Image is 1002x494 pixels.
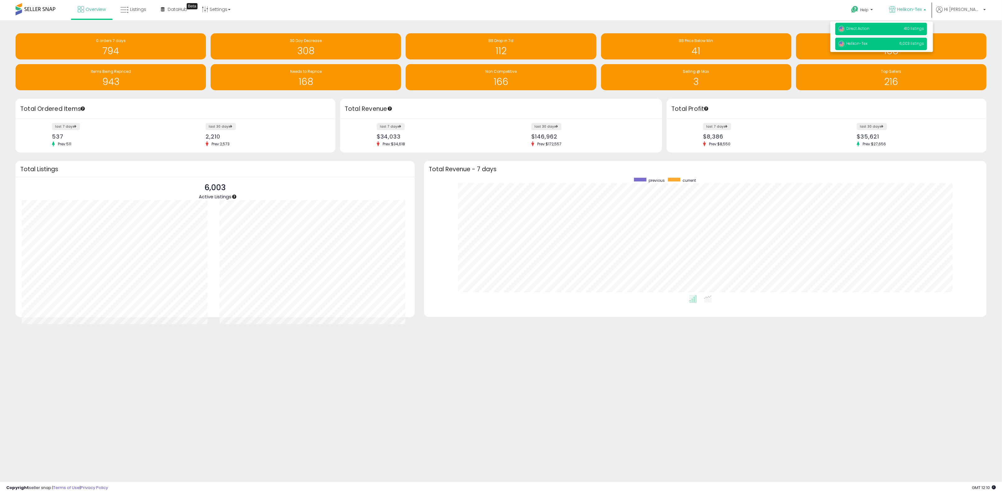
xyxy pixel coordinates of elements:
[377,133,496,140] div: $34,033
[406,64,596,90] a: Non Competitive 166
[290,38,322,43] span: 30 Day Decrease
[429,167,982,172] h3: Total Revenue - 7 days
[601,64,791,90] a: Selling @ Max 3
[796,64,986,90] a: Top Sellers 216
[52,123,80,130] label: last 7 days
[96,38,126,43] span: 0 orders 7 days
[604,46,788,56] h1: 41
[211,64,401,90] a: Needs to Reprice 168
[944,6,981,12] span: Hi [PERSON_NAME]
[130,6,146,12] span: Listings
[19,77,203,87] h1: 943
[289,324,301,332] b: 1329
[206,123,236,130] label: last 30 days
[531,133,651,140] div: $146,962
[683,178,696,183] span: current
[80,106,86,111] div: Tooltip anchor
[881,69,901,74] span: Top Sellers
[857,133,976,140] div: $35,621
[531,123,562,130] label: last 30 days
[671,105,982,113] h3: Total Profit
[897,6,922,12] span: Helikon-Tex
[706,141,734,147] span: Prev: $8,550
[326,324,340,332] b: 4674
[488,38,513,43] span: BB Drop in 7d
[290,69,322,74] span: Needs to Reprice
[187,3,198,9] div: Tooltip anchor
[409,46,593,56] h1: 112
[214,77,398,87] h1: 168
[799,46,983,56] h1: 188
[601,33,791,59] a: BB Price Below Min 41
[231,194,237,200] div: Tooltip anchor
[345,105,657,113] h3: Total Revenue
[91,69,131,74] span: Items Being Repriced
[208,141,233,147] span: Prev: 2,573
[796,33,986,59] a: Inventory Age 188
[860,141,889,147] span: Prev: $27,656
[936,6,986,20] a: Hi [PERSON_NAME]
[534,141,565,147] span: Prev: $172,557
[16,33,206,59] a: 0 orders 7 days 794
[703,133,822,140] div: $8,386
[683,69,709,74] span: Selling @ Max
[838,41,845,47] img: usa.png
[904,26,924,31] span: 410 listings
[20,105,331,113] h3: Total Ordered Items
[857,123,887,130] label: last 30 days
[703,106,709,111] div: Tooltip anchor
[409,77,593,87] h1: 166
[19,46,203,56] h1: 794
[604,77,788,87] h1: 3
[199,193,231,200] span: Active Listings
[838,26,845,32] img: usa.png
[899,41,924,46] span: 6,003 listings
[211,33,401,59] a: 30 Day Decrease 308
[206,133,324,140] div: 2,210
[16,64,206,90] a: Items Being Repriced 943
[168,6,187,12] span: DataHub
[679,38,713,43] span: BB Price Below Min
[86,6,106,12] span: Overview
[91,324,103,332] b: 3124
[485,69,517,74] span: Non Competitive
[406,33,596,59] a: BB Drop in 7d 112
[214,46,398,56] h1: 308
[846,1,879,20] a: Help
[52,133,171,140] div: 537
[649,178,665,183] span: previous
[799,77,983,87] h1: 216
[703,123,731,130] label: last 7 days
[380,141,408,147] span: Prev: $34,618
[377,123,405,130] label: last 7 days
[851,6,859,13] i: Get Help
[838,26,869,31] span: Direct Action
[860,7,869,12] span: Help
[20,167,410,172] h3: Total Listings
[387,106,393,111] div: Tooltip anchor
[55,141,74,147] span: Prev: 511
[129,324,142,332] b: 2879
[838,41,868,46] span: Helikon-Tex
[199,182,231,194] p: 6,003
